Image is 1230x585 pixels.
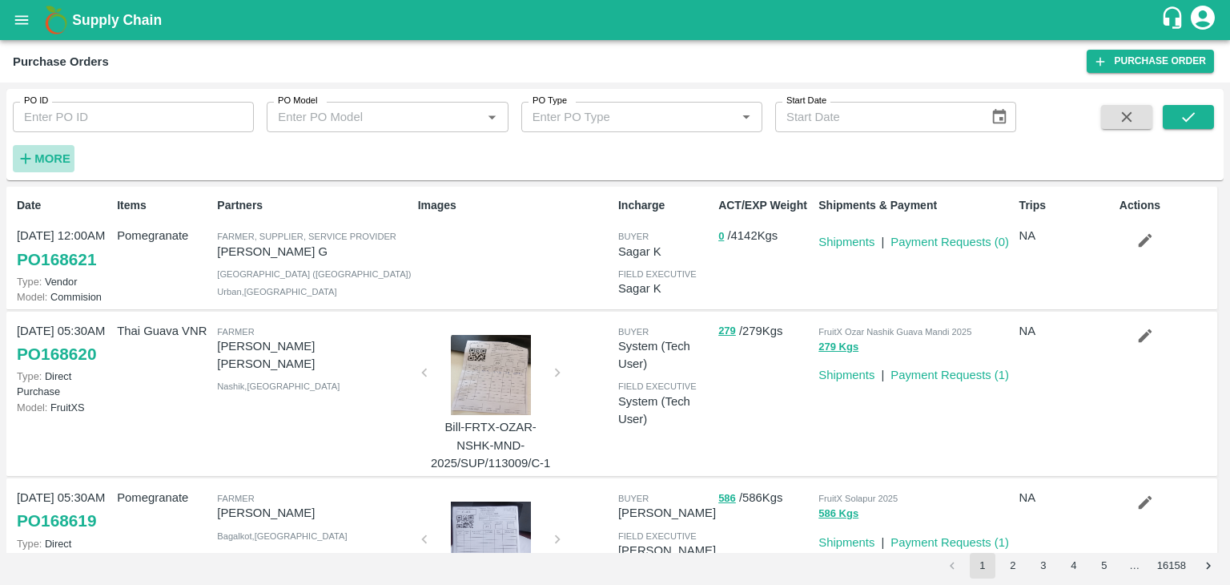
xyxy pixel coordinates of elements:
p: Pomegranate [117,489,211,506]
span: Bagalkot , [GEOGRAPHIC_DATA] [217,531,347,541]
b: Supply Chain [72,12,162,28]
button: Go to page 5 [1091,553,1117,579]
span: field executive [618,381,697,391]
p: / 279 Kgs [718,322,812,341]
span: Nashik , [GEOGRAPHIC_DATA] [217,381,340,391]
button: Go to page 3 [1031,553,1056,579]
p: Items [117,197,211,214]
p: Commision [17,289,111,305]
p: NA [1019,322,1113,340]
button: 586 Kgs [818,505,858,523]
input: Enter PO ID [13,102,254,132]
p: Bill-FRTX-OZAR-NSHK-MND-2025/SUP/113009/C-1 [431,418,551,472]
a: PO168619 [17,506,96,535]
p: NA [1019,227,1113,244]
span: FruitX Ozar Nashik Guava Mandi 2025 [818,327,971,337]
button: Go to page 4 [1061,553,1087,579]
p: Incharge [618,197,712,214]
button: Open [481,107,502,127]
input: Enter PO Type [526,107,731,127]
p: / 4142 Kgs [718,227,812,245]
p: NA [1019,489,1113,506]
p: System (Tech User) [618,393,712,429]
a: Shipments [818,236,874,248]
span: Farmer, Supplier, Service Provider [217,232,396,241]
span: buyer [618,232,649,241]
button: Go to next page [1196,553,1221,579]
button: Choose date [984,102,1015,132]
p: Vendor [17,274,111,289]
label: Start Date [786,95,826,107]
span: Model: [17,401,47,414]
p: / 586 Kgs [718,489,812,507]
span: Type: [17,538,42,550]
a: Supply Chain [72,9,1160,31]
a: Shipments [818,369,874,381]
p: [PERSON_NAME] G [217,243,411,260]
div: | [874,360,884,384]
p: Sagar K [618,280,712,297]
button: Go to page 16158 [1152,553,1191,579]
button: 0 [718,228,724,246]
a: Payment Requests (1) [890,369,1009,381]
button: More [13,145,74,172]
p: Images [418,197,612,214]
p: [PERSON_NAME] [217,504,411,522]
strong: More [34,152,70,165]
button: 279 Kgs [818,338,858,357]
img: logo [40,4,72,36]
div: | [874,227,884,251]
p: [PERSON_NAME] [PERSON_NAME] [217,337,411,373]
p: [DATE] 12:00AM [17,227,111,244]
button: 586 [718,490,736,508]
span: [GEOGRAPHIC_DATA] ([GEOGRAPHIC_DATA]) Urban , [GEOGRAPHIC_DATA] [217,269,411,297]
nav: pagination navigation [937,553,1224,579]
a: Payment Requests (1) [890,536,1009,549]
div: | [874,527,884,551]
p: Shipments & Payment [818,197,1012,214]
p: Actions [1119,197,1213,214]
p: [DATE] 05:30AM [17,322,111,340]
a: PO168621 [17,245,96,274]
button: 279 [718,322,736,341]
p: Date [17,197,111,214]
a: Payment Requests (0) [890,236,1009,248]
p: [DATE] 05:30AM [17,489,111,506]
div: … [1122,559,1148,574]
label: PO Type [533,95,567,107]
span: field executive [618,531,697,541]
span: buyer [618,494,649,503]
button: open drawer [3,2,40,38]
label: PO Model [278,95,318,107]
p: Thai Guava VNR [117,322,211,340]
div: customer-support [1160,6,1188,34]
p: FruitXS [17,400,111,415]
span: buyer [618,327,649,337]
p: Sagar K [618,243,712,260]
span: field executive [618,269,697,279]
input: Enter PO Model [271,107,476,127]
a: PO168620 [17,340,96,369]
label: PO ID [24,95,48,107]
span: Type: [17,276,42,288]
span: Farmer [217,327,254,337]
p: Direct Purchase [17,536,111,567]
p: [PERSON_NAME] [618,542,716,559]
p: Partners [217,197,411,214]
p: Direct Purchase [17,369,111,399]
button: Go to page 2 [1000,553,1026,579]
div: account of current user [1188,3,1217,37]
p: Trips [1019,197,1113,214]
input: Start Date [775,102,978,132]
button: page 1 [970,553,995,579]
p: System (Tech User) [618,337,712,373]
div: Purchase Orders [13,51,109,72]
span: Model: [17,291,47,303]
p: ACT/EXP Weight [718,197,812,214]
span: FruitX Solapur 2025 [818,494,898,503]
p: [PERSON_NAME] [618,504,716,522]
button: Open [736,107,757,127]
span: Farmer [217,494,254,503]
p: Pomegranate [117,227,211,244]
span: Type: [17,370,42,382]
